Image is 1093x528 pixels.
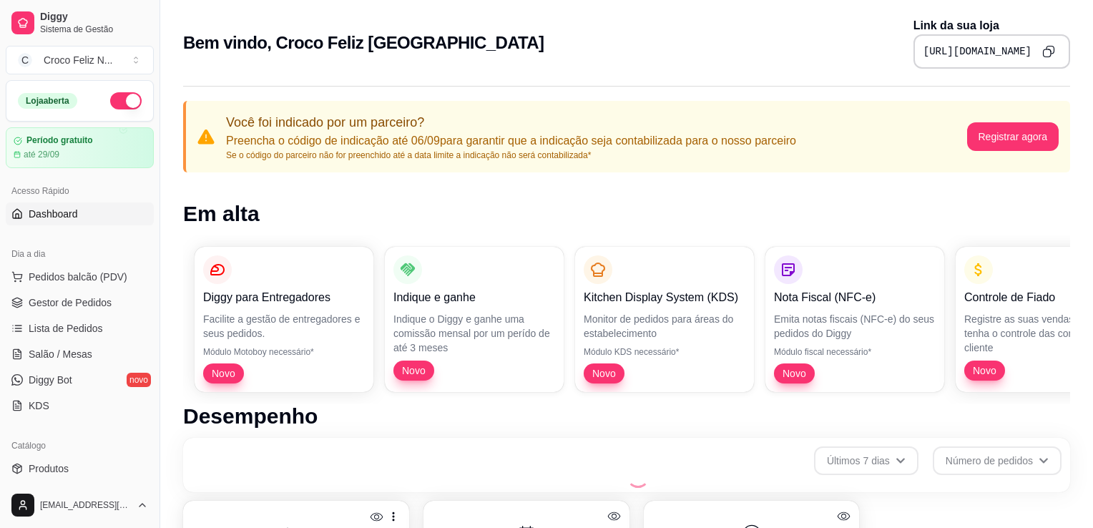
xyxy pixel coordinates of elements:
[29,295,112,310] span: Gestor de Pedidos
[393,289,555,306] p: Indique e ganhe
[6,394,154,417] a: KDS
[226,132,796,150] p: Preencha o código de indicação até 06/09 para garantir que a indicação seja contabilizada para o ...
[44,53,112,67] div: Croco Feliz N ...
[26,135,93,146] article: Período gratuito
[814,446,918,475] button: Últimos 7 dias
[6,265,154,288] button: Pedidos balcão (PDV)
[765,247,944,392] button: Nota Fiscal (NFC-e)Emita notas fiscais (NFC-e) do seus pedidos do DiggyMódulo fiscal necessário*Novo
[6,488,154,522] button: [EMAIL_ADDRESS][DOMAIN_NAME]
[774,289,936,306] p: Nota Fiscal (NFC-e)
[6,343,154,366] a: Salão / Mesas
[206,366,241,381] span: Novo
[183,201,1070,227] h1: Em alta
[29,270,127,284] span: Pedidos balcão (PDV)
[6,180,154,202] div: Acesso Rápido
[29,399,49,413] span: KDS
[967,363,1002,378] span: Novo
[110,92,142,109] button: Alterar Status
[777,366,812,381] span: Novo
[203,312,365,341] p: Facilite a gestão de entregadores e seus pedidos.
[385,247,564,392] button: Indique e ganheIndique o Diggy e ganhe uma comissão mensal por um perído de até 3 mesesNovo
[6,46,154,74] button: Select a team
[627,465,650,488] div: Loading
[584,346,745,358] p: Módulo KDS necessário*
[6,368,154,391] a: Diggy Botnovo
[29,347,92,361] span: Salão / Mesas
[584,312,745,341] p: Monitor de pedidos para áreas do estabelecimento
[183,31,544,54] h2: Bem vindo, Croco Feliz [GEOGRAPHIC_DATA]
[226,112,796,132] p: Você foi indicado por um parceiro?
[6,434,154,457] div: Catálogo
[40,24,148,35] span: Sistema de Gestão
[195,247,373,392] button: Diggy para EntregadoresFacilite a gestão de entregadores e seus pedidos.Módulo Motoboy necessário...
[774,346,936,358] p: Módulo fiscal necessário*
[6,243,154,265] div: Dia a dia
[6,6,154,40] a: DiggySistema de Gestão
[6,127,154,168] a: Período gratuitoaté 29/09
[29,321,103,336] span: Lista de Pedidos
[1037,40,1060,63] button: Copy to clipboard
[575,247,754,392] button: Kitchen Display System (KDS)Monitor de pedidos para áreas do estabelecimentoMódulo KDS necessário...
[40,499,131,511] span: [EMAIL_ADDRESS][DOMAIN_NAME]
[396,363,431,378] span: Novo
[393,312,555,355] p: Indique o Diggy e ganhe uma comissão mensal por um perído de até 3 meses
[24,149,59,160] article: até 29/09
[587,366,622,381] span: Novo
[40,11,148,24] span: Diggy
[203,346,365,358] p: Módulo Motoboy necessário*
[967,122,1059,151] button: Registrar agora
[933,446,1062,475] button: Número de pedidos
[6,291,154,314] a: Gestor de Pedidos
[29,373,72,387] span: Diggy Bot
[6,457,154,480] a: Produtos
[913,17,1070,34] p: Link da sua loja
[584,289,745,306] p: Kitchen Display System (KDS)
[6,317,154,340] a: Lista de Pedidos
[774,312,936,341] p: Emita notas fiscais (NFC-e) do seus pedidos do Diggy
[29,461,69,476] span: Produtos
[203,289,365,306] p: Diggy para Entregadores
[29,207,78,221] span: Dashboard
[18,53,32,67] span: C
[18,93,77,109] div: Loja aberta
[183,404,1070,429] h1: Desempenho
[6,202,154,225] a: Dashboard
[923,44,1031,59] pre: [URL][DOMAIN_NAME]
[226,150,796,161] p: Se o código do parceiro não for preenchido até a data limite a indicação não será contabilizada*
